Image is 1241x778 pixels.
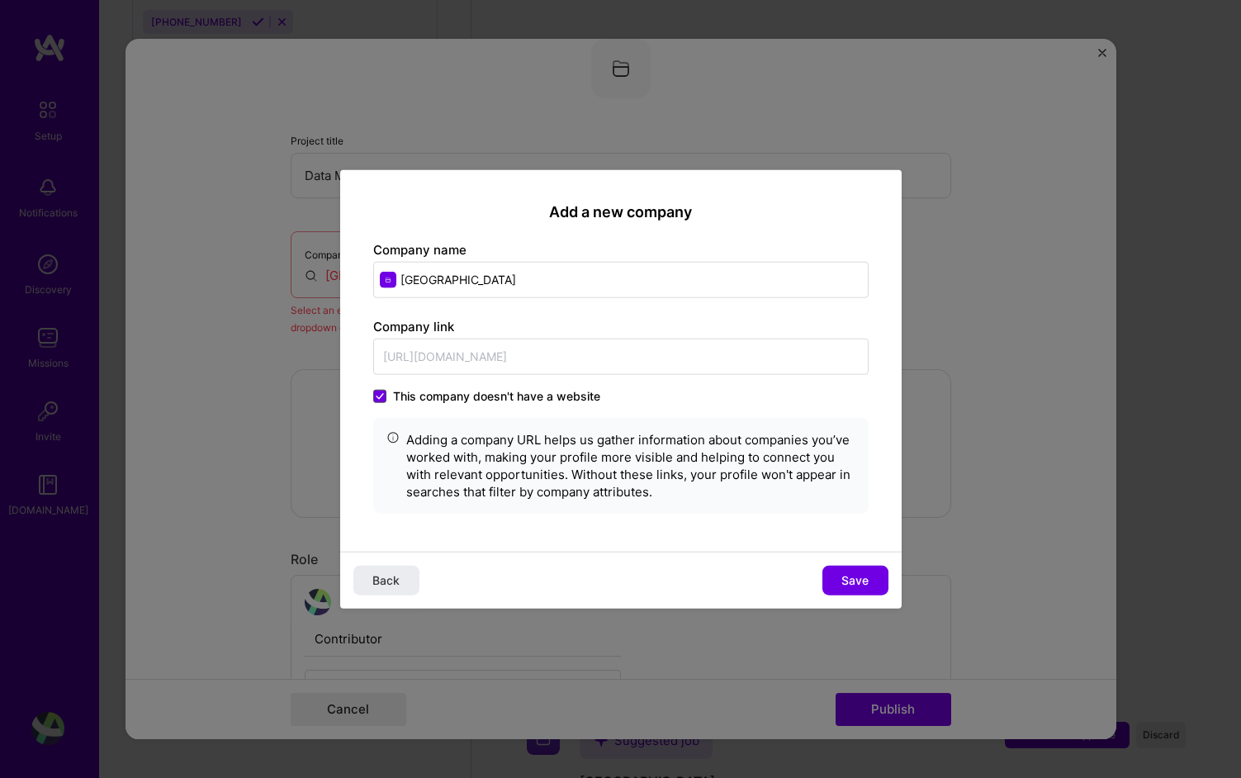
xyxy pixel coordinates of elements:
[406,430,855,500] div: Adding a company URL helps us gather information about companies you’ve worked with, making your ...
[372,572,400,588] span: Back
[822,565,888,595] button: Save
[373,261,869,297] input: Enter name
[841,572,869,588] span: Save
[373,203,869,221] h2: Add a new company
[393,387,600,404] span: This company doesn't have a website
[373,338,869,374] input: Enter link
[373,318,454,334] label: Company link
[353,565,419,595] button: Back
[373,241,467,257] label: Company name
